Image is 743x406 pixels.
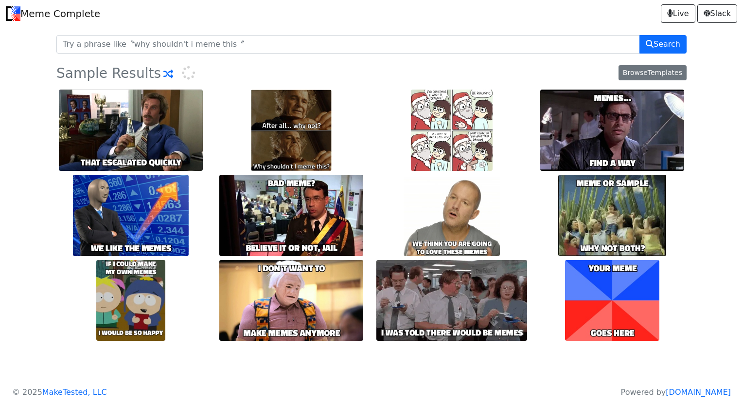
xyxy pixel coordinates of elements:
[558,175,666,256] img: why_not_both~q.webp
[697,4,737,23] a: Slack
[619,65,687,80] a: BrowseTemplates
[73,175,189,256] img: we_like_the_memes.jpg
[96,260,166,341] img: i_would_be_so_happy.jpg
[623,69,648,76] span: Browse
[667,8,689,19] span: Live
[56,65,195,82] h3: Sample Results
[661,4,695,23] a: Live
[639,35,687,54] button: Search
[621,387,731,398] p: Powered by
[42,388,107,397] a: MakeTested, LLC
[646,38,680,50] span: Search
[565,260,659,341] img: goes_here.jpg
[666,388,731,397] a: [DOMAIN_NAME]
[540,90,684,171] img: find_a_way.jpg
[56,35,640,54] input: Try a phrase like〝why shouldn't i meme this〞
[59,90,203,171] img: that_escalated_quickly.jpg
[12,387,107,398] p: © 2025
[219,260,363,341] img: make_memes_anymore.jpg
[411,90,492,171] img: ok_i_want_to_make_a_good_meme.jpg
[376,260,527,341] img: i_was_told_there_would_be_memes.webp
[6,6,20,21] img: Meme Complete
[251,90,332,171] img: Why_shouldn't_I_meme_this~q.jpg
[404,175,499,256] img: we_think_you_are_going_to_love_these_memes.jpg
[6,4,100,23] a: Meme Complete
[219,175,363,256] img: believe_it_or_not,_jail.jpg
[704,8,731,19] span: Slack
